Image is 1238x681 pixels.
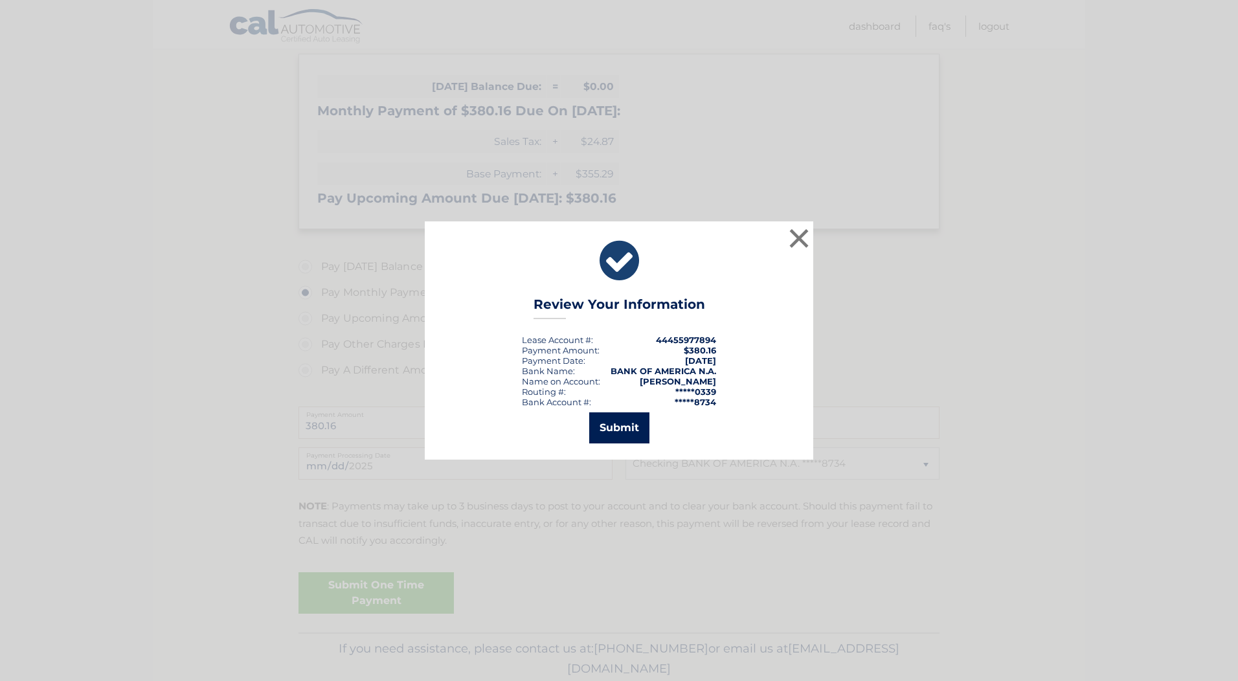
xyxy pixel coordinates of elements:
[522,366,575,376] div: Bank Name:
[522,345,600,355] div: Payment Amount:
[534,296,705,319] h3: Review Your Information
[786,225,812,251] button: ×
[522,355,583,366] span: Payment Date
[684,345,716,355] span: $380.16
[640,376,716,386] strong: [PERSON_NAME]
[611,366,716,376] strong: BANK OF AMERICA N.A.
[522,397,591,407] div: Bank Account #:
[685,355,716,366] span: [DATE]
[522,335,593,345] div: Lease Account #:
[656,335,716,345] strong: 44455977894
[522,376,600,386] div: Name on Account:
[589,412,649,443] button: Submit
[522,386,566,397] div: Routing #:
[522,355,585,366] div: :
